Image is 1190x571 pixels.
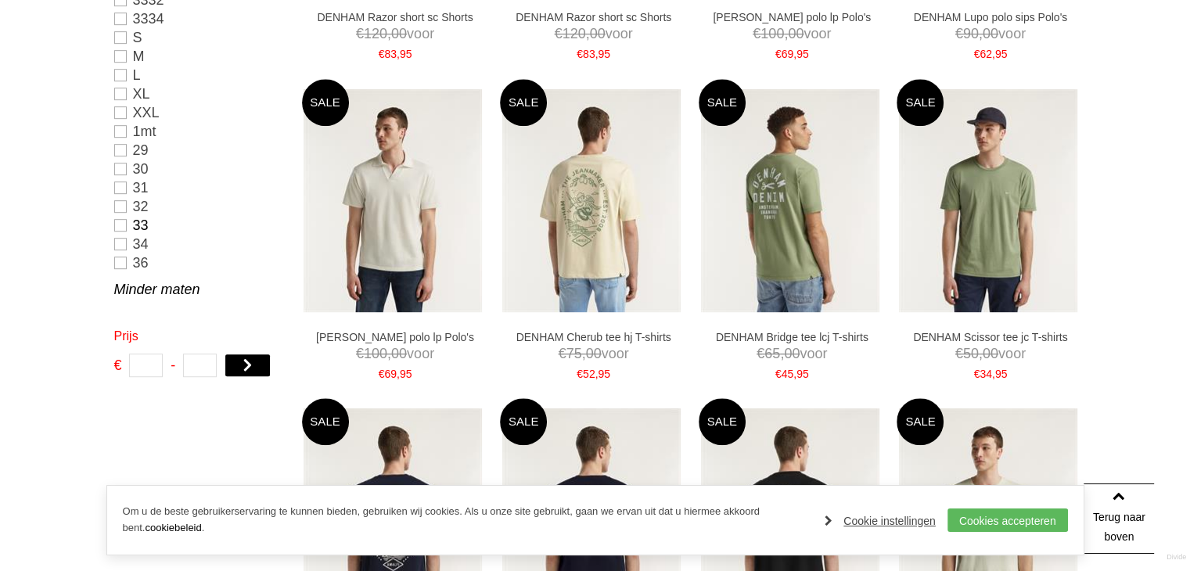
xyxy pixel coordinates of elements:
[775,368,782,380] span: €
[309,344,481,364] span: voor
[782,368,794,380] span: 45
[309,24,481,44] span: voor
[793,368,796,380] span: ,
[114,216,282,235] a: 33
[974,48,980,60] span: €
[114,103,282,122] a: XXL
[899,89,1077,312] img: DENHAM Scissor tee jc T-shirts
[387,26,391,41] span: ,
[796,368,809,380] span: 95
[595,368,599,380] span: ,
[114,47,282,66] a: M
[397,368,400,380] span: ,
[784,26,788,41] span: ,
[508,10,680,24] a: DENHAM Razor short sc Shorts
[983,26,998,41] span: 00
[400,48,412,60] span: 95
[947,508,1068,532] a: Cookies accepteren
[304,89,482,312] img: DENHAM Tony polo lp Polo's
[555,26,563,41] span: €
[114,84,282,103] a: XL
[980,48,992,60] span: 62
[980,368,992,380] span: 34
[397,48,400,60] span: ,
[387,346,391,361] span: ,
[598,368,610,380] span: 95
[788,26,804,41] span: 00
[114,354,121,377] span: €
[974,368,980,380] span: €
[595,48,599,60] span: ,
[582,346,586,361] span: ,
[379,368,385,380] span: €
[356,346,364,361] span: €
[114,66,282,84] a: L
[995,368,1008,380] span: 95
[586,26,590,41] span: ,
[114,280,282,299] a: Minder maten
[780,346,784,361] span: ,
[992,48,995,60] span: ,
[114,197,282,216] a: 32
[706,24,878,44] span: voor
[979,346,983,361] span: ,
[983,346,998,361] span: 00
[114,326,282,346] h2: Prijs
[760,26,784,41] span: 100
[955,346,963,361] span: €
[114,9,282,28] a: 3334
[775,48,782,60] span: €
[904,10,1077,24] a: DENHAM Lupo polo sips Polo's
[784,346,800,361] span: 00
[706,344,878,364] span: voor
[356,26,364,41] span: €
[309,330,481,344] a: [PERSON_NAME] polo lp Polo's
[706,10,878,24] a: [PERSON_NAME] polo lp Polo's
[904,330,1077,344] a: DENHAM Scissor tee jc T-shirts
[114,235,282,253] a: 34
[171,354,175,377] span: -
[114,253,282,272] a: 36
[904,24,1077,44] span: voor
[963,26,979,41] span: 90
[764,346,780,361] span: 65
[566,346,582,361] span: 75
[577,368,583,380] span: €
[563,26,586,41] span: 120
[508,24,680,44] span: voor
[114,28,282,47] a: S
[145,522,201,533] a: cookiebeleid
[391,346,407,361] span: 00
[706,330,878,344] a: DENHAM Bridge tee lcj T-shirts
[979,26,983,41] span: ,
[114,160,282,178] a: 30
[586,346,602,361] span: 00
[796,48,809,60] span: 95
[1167,548,1186,567] a: Divide
[590,26,606,41] span: 00
[384,368,397,380] span: 69
[123,504,810,537] p: Om u de beste gebruikerservaring te kunnen bieden, gebruiken wij cookies. Als u onze site gebruik...
[782,48,794,60] span: 69
[583,48,595,60] span: 83
[364,346,387,361] span: 100
[904,344,1077,364] span: voor
[508,344,680,364] span: voor
[502,89,681,312] img: DENHAM Cherub tee hj T-shirts
[583,368,595,380] span: 52
[995,48,1008,60] span: 95
[364,26,387,41] span: 120
[379,48,385,60] span: €
[114,122,282,141] a: 1mt
[955,26,963,41] span: €
[701,89,879,312] img: DENHAM Bridge tee lcj T-shirts
[559,346,566,361] span: €
[391,26,407,41] span: 00
[825,509,936,533] a: Cookie instellingen
[114,178,282,197] a: 31
[400,368,412,380] span: 95
[577,48,583,60] span: €
[992,368,995,380] span: ,
[384,48,397,60] span: 83
[793,48,796,60] span: ,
